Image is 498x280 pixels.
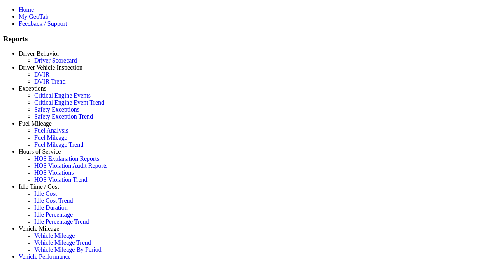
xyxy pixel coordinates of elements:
a: Feedback / Support [19,20,67,27]
a: Fuel Mileage Trend [34,141,83,148]
a: DVIR [34,71,49,78]
a: Idle Time / Cost [19,183,59,190]
a: Driver Scorecard [34,57,77,64]
a: Fuel Mileage [34,134,67,141]
a: Driver Behavior [19,50,59,57]
a: Fuel Analysis [34,127,68,134]
a: DVIR Trend [34,78,65,85]
a: HOS Violation Audit Reports [34,162,108,169]
a: Vehicle Mileage By Period [34,246,102,253]
a: Driver Vehicle Inspection [19,64,82,71]
a: Exceptions [19,85,46,92]
a: Vehicle Performance [19,253,71,260]
a: Critical Engine Event Trend [34,99,104,106]
a: Hours of Service [19,148,61,155]
h3: Reports [3,35,495,43]
a: Critical Engine Events [34,92,91,99]
a: HOS Explanation Reports [34,155,99,162]
a: My GeoTab [19,13,49,20]
a: Vehicle Mileage [19,225,59,232]
a: Vehicle Mileage Trend [34,239,91,246]
a: Idle Percentage Trend [34,218,89,225]
a: Safety Exceptions [34,106,79,113]
a: HOS Violations [34,169,74,176]
a: Home [19,6,34,13]
a: Fuel Mileage [19,120,52,127]
a: Idle Duration [34,204,68,211]
a: Idle Percentage [34,211,73,218]
a: Idle Cost Trend [34,197,73,204]
a: Idle Cost [34,190,57,197]
a: Vehicle Mileage [34,232,75,239]
a: HOS Violation Trend [34,176,88,183]
a: Safety Exception Trend [34,113,93,120]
